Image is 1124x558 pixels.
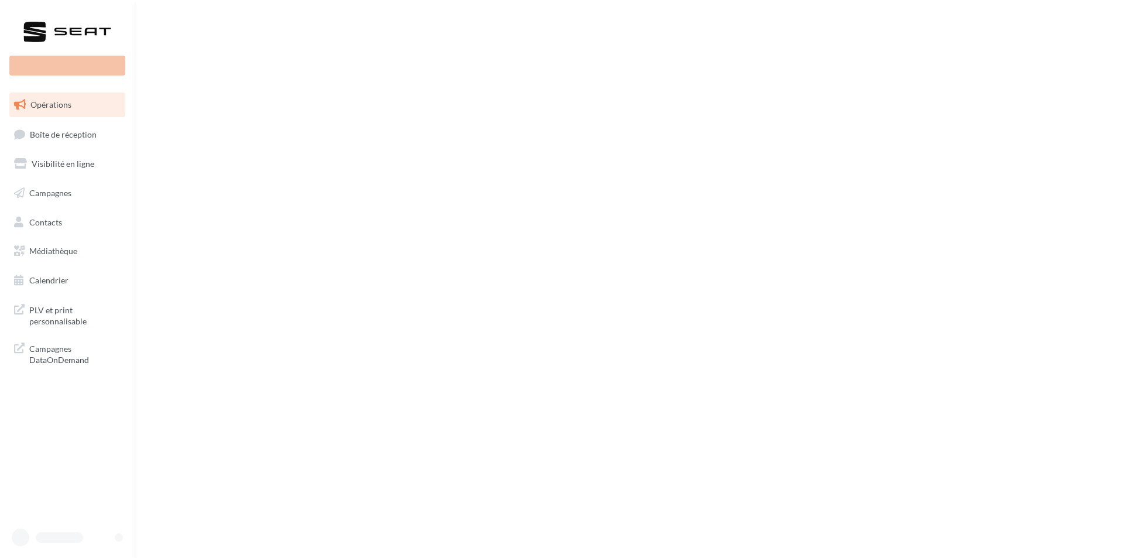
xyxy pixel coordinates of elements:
a: Campagnes [7,181,128,206]
span: Contacts [29,217,62,227]
span: Campagnes [29,188,71,198]
span: Opérations [30,100,71,109]
span: PLV et print personnalisable [29,302,121,327]
span: Médiathèque [29,246,77,256]
a: Médiathèque [7,239,128,263]
div: Nouvelle campagne [9,56,125,76]
a: Contacts [7,210,128,235]
span: Visibilité en ligne [32,159,94,169]
a: Calendrier [7,268,128,293]
span: Boîte de réception [30,129,97,139]
span: Calendrier [29,275,68,285]
a: Boîte de réception [7,122,128,147]
a: PLV et print personnalisable [7,297,128,332]
a: Visibilité en ligne [7,152,128,176]
a: Campagnes DataOnDemand [7,336,128,371]
span: Campagnes DataOnDemand [29,341,121,366]
a: Opérations [7,93,128,117]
